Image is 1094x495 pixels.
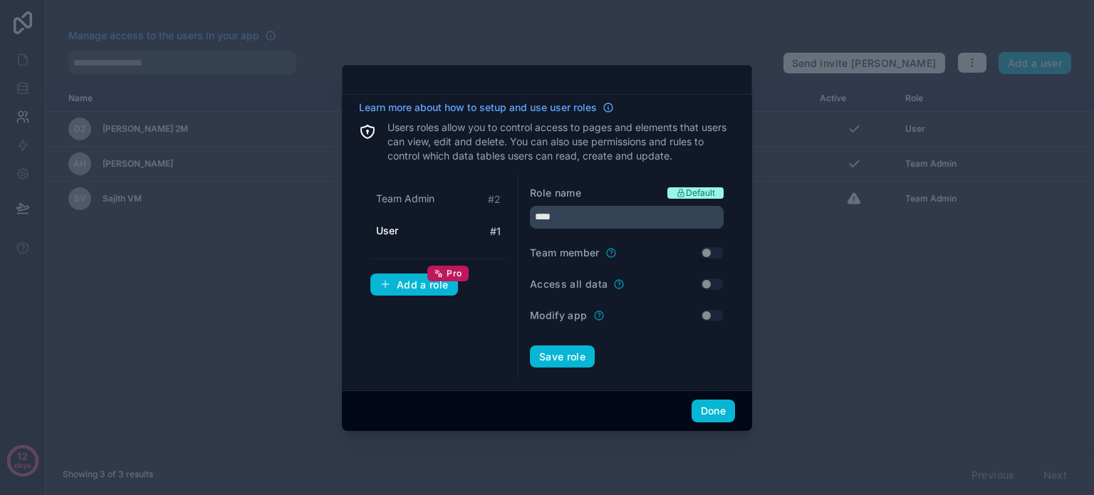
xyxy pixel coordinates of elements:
[488,192,501,207] span: # 2
[447,268,462,279] span: Pro
[686,187,715,199] span: Default
[692,400,735,422] button: Done
[490,224,501,239] span: # 1
[376,224,398,238] span: User
[530,277,608,291] label: Access all data
[380,278,449,291] div: Add a role
[530,186,581,200] label: Role name
[359,100,614,115] a: Learn more about how to setup and use user roles
[530,246,600,260] label: Team member
[376,192,434,206] span: Team Admin
[530,345,595,368] button: Save role
[530,308,588,323] label: Modify app
[387,120,735,163] p: Users roles allow you to control access to pages and elements that users can view, edit and delet...
[359,100,597,115] span: Learn more about how to setup and use user roles
[370,273,458,296] button: Add a rolePro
